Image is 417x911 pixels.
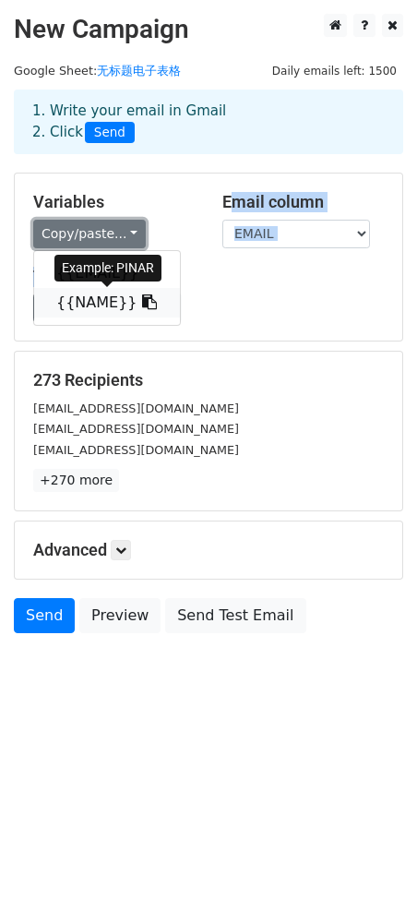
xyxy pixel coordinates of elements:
[33,192,195,212] h5: Variables
[33,220,146,248] a: Copy/paste...
[97,64,181,78] a: 无标题电子表格
[165,598,305,633] a: Send Test Email
[33,443,239,457] small: [EMAIL_ADDRESS][DOMAIN_NAME]
[85,122,135,144] span: Send
[34,258,180,288] a: {{EMAIL}}
[33,469,119,492] a: +270 more
[79,598,161,633] a: Preview
[33,422,239,436] small: [EMAIL_ADDRESS][DOMAIN_NAME]
[14,64,181,78] small: Google Sheet:
[14,14,403,45] h2: New Campaign
[18,101,399,143] div: 1. Write your email in Gmail 2. Click
[14,598,75,633] a: Send
[33,540,384,560] h5: Advanced
[266,61,403,81] span: Daily emails left: 1500
[34,288,180,318] a: {{NAME}}
[325,822,417,911] iframe: Chat Widget
[222,192,384,212] h5: Email column
[33,402,239,415] small: [EMAIL_ADDRESS][DOMAIN_NAME]
[266,64,403,78] a: Daily emails left: 1500
[54,255,161,282] div: Example: PINAR
[33,370,384,390] h5: 273 Recipients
